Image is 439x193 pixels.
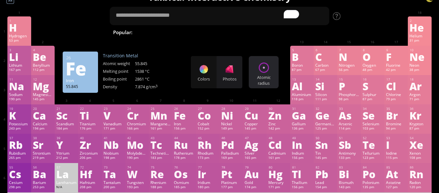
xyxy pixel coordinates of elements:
[386,110,406,121] div: Br
[56,110,76,121] div: Sc
[410,107,430,111] div: 36
[198,180,218,185] div: Iridium
[268,169,289,179] div: Hg
[292,68,312,73] div: 87 pm
[221,150,241,156] div: Palladium
[198,156,218,161] div: 173 pm
[226,28,249,36] span: H SO
[9,22,29,33] div: H
[339,107,359,111] div: 33
[198,140,218,150] div: Rh
[410,136,430,140] div: 54
[292,169,312,179] div: Tl
[245,107,265,111] div: 29
[221,121,241,126] div: Nickel
[268,140,289,150] div: Cd
[409,92,430,97] div: Argon
[316,77,336,82] div: 14
[217,76,242,82] div: Photos
[103,121,124,126] div: Vanadium
[315,150,336,156] div: Tin
[315,81,336,91] div: Si
[315,121,336,126] div: Germanium
[151,107,171,111] div: 25
[339,92,359,97] div: Phosphorus
[315,68,336,73] div: 67 pm
[386,126,406,131] div: 94 pm
[104,165,124,169] div: 73
[127,140,147,150] div: Mo
[182,28,203,36] span: Water
[339,97,359,102] div: 98 pm
[292,97,312,102] div: 118 pm
[127,126,147,131] div: 166 pm
[363,107,383,111] div: 34
[103,156,124,161] div: 198 pm
[9,180,29,185] div: Cesium
[268,156,289,161] div: 161 pm
[9,126,29,131] div: 243 pm
[103,169,124,179] div: Ta
[174,110,194,121] div: Fe
[174,180,194,185] div: Osmium
[103,126,124,131] div: 171 pm
[9,121,29,126] div: Potassium
[103,76,135,82] div: Boiling point
[174,107,194,111] div: 26
[315,97,336,102] div: 111 pm
[33,81,53,91] div: Mg
[386,48,406,52] div: 9
[150,121,171,126] div: Manganese
[245,140,265,150] div: Ag
[80,180,100,185] div: Hafnium
[9,77,29,82] div: 11
[33,92,53,97] div: Magnesium
[104,107,124,111] div: 23
[150,110,171,121] div: Mn
[245,180,265,185] div: Gold
[292,140,312,150] div: In
[339,52,359,62] div: N
[339,48,359,52] div: 7
[33,150,53,156] div: Strontium
[56,156,76,161] div: 212 pm
[245,136,265,140] div: 47
[339,68,359,73] div: 56 pm
[386,81,406,91] div: Cl
[150,126,171,131] div: 161 pm
[174,156,194,161] div: 178 pm
[33,97,53,102] div: 145 pm
[292,107,312,111] div: 31
[339,156,359,161] div: 133 pm
[409,38,430,43] div: 31 pm
[316,48,336,52] div: 6
[251,28,267,36] span: HCl
[150,150,171,156] div: Technetium
[292,63,312,68] div: Boron
[80,140,100,150] div: Zr
[80,126,100,131] div: 176 pm
[221,110,241,121] div: Ni
[9,81,29,91] div: Na
[409,180,430,185] div: Radon
[316,165,336,169] div: 82
[245,156,265,161] div: 165 pm
[315,52,336,62] div: C
[9,107,29,111] div: 19
[409,121,430,126] div: Krypton
[386,121,406,126] div: Bromine
[339,63,359,68] div: Nitrogen
[315,180,336,185] div: Lead
[127,169,147,179] div: W
[174,150,194,156] div: Ruthenium
[409,81,430,91] div: Ar
[9,92,29,97] div: Sodium
[234,32,236,36] sub: 2
[156,84,157,88] sup: 3
[127,150,147,156] div: Molybdenum
[9,38,29,43] div: 53 pm
[151,165,171,169] div: 75
[339,110,359,121] div: As
[292,156,312,161] div: 156 pm
[409,22,430,33] div: He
